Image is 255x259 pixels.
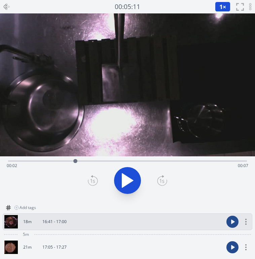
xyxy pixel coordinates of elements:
[4,241,18,254] img: 250920160512_thumb.jpeg
[20,205,36,210] span: Add tags
[7,163,17,168] span: 00:02
[115,2,140,12] a: 00:05:11
[4,215,18,228] img: 250920154140_thumb.jpeg
[23,219,32,224] p: 18m
[11,202,39,213] button: Add tags
[219,3,223,11] span: 1
[238,163,248,168] span: 00:07
[42,219,67,224] p: 16:41 - 17:00
[23,232,29,237] span: 5m
[23,245,32,250] p: 21m
[215,2,230,12] button: 1×
[42,245,67,250] p: 17:05 - 17:27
